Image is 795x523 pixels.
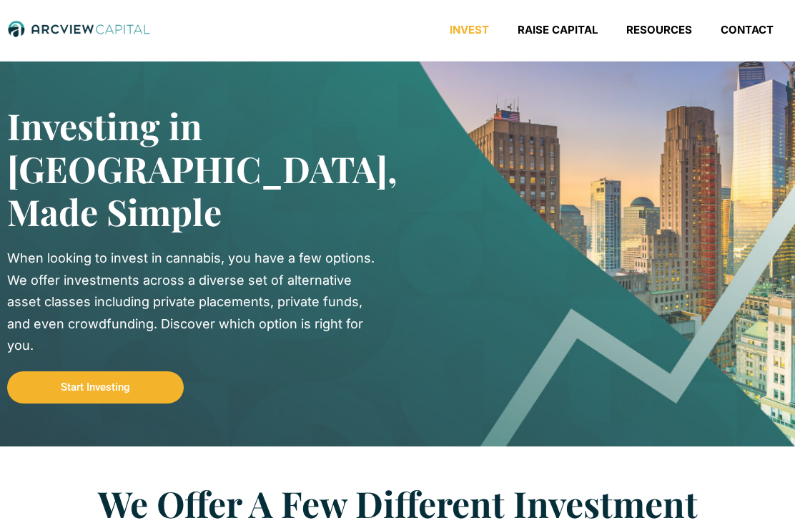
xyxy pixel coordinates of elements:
[612,23,706,37] a: Resources
[503,23,612,37] a: Raise Capital
[706,23,788,37] a: Contact
[7,104,355,233] h2: Investing in [GEOGRAPHIC_DATA], Made Simple
[435,23,503,37] a: Invest
[7,248,376,357] div: When looking to invest in cannabis, you have a few options. We offer investments across a diverse...
[7,371,184,404] a: Start Investing
[61,382,130,393] span: Start Investing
